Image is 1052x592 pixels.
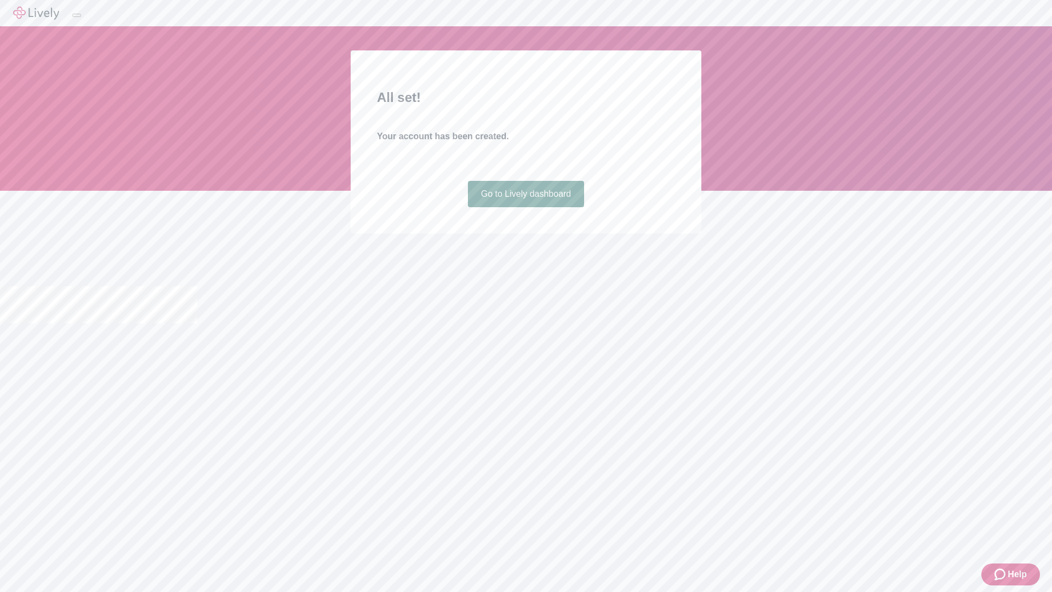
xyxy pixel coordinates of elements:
[1008,568,1027,581] span: Help
[377,130,675,143] h4: Your account has been created.
[994,568,1008,581] svg: Zendesk support icon
[72,14,81,17] button: Log out
[468,181,585,207] a: Go to Lively dashboard
[13,7,59,20] img: Lively
[981,563,1040,585] button: Zendesk support iconHelp
[377,88,675,107] h2: All set!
